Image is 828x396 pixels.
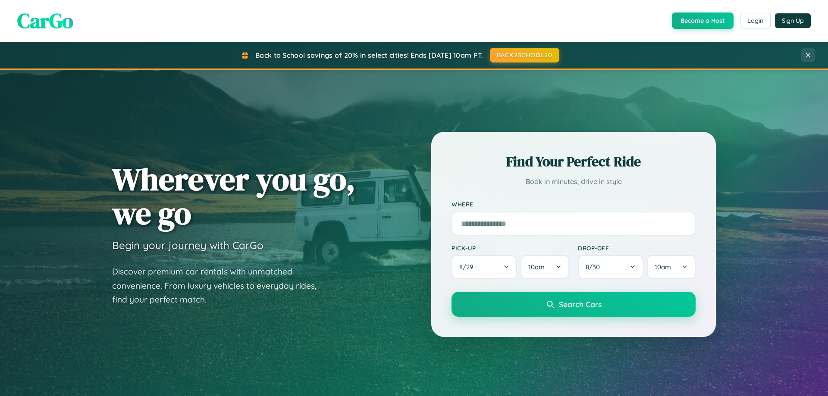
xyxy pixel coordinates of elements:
button: 8/29 [452,255,517,279]
button: 10am [521,255,569,279]
span: 8 / 30 [586,263,604,271]
button: Login [740,13,771,28]
label: Drop-off [578,244,696,252]
span: 8 / 29 [459,263,477,271]
button: Sign Up [775,13,811,28]
button: 10am [647,255,696,279]
p: Discover premium car rentals with unmatched convenience. From luxury vehicles to everyday rides, ... [112,265,328,307]
label: Pick-up [452,244,569,252]
span: Back to School savings of 20% in select cities! Ends [DATE] 10am PT. [255,51,483,59]
h2: Find Your Perfect Ride [452,152,696,171]
span: 10am [655,263,671,271]
h1: Wherever you go, we go [112,162,355,230]
p: Book in minutes, drive in style [452,175,696,188]
button: 8/30 [578,255,643,279]
span: Search Cars [559,299,602,309]
h3: Begin your journey with CarGo [112,239,263,252]
span: 10am [528,263,545,271]
button: Search Cars [452,292,696,317]
button: BACK2SCHOOL20 [490,48,559,62]
label: Where [452,201,696,208]
span: CarGo [17,6,73,35]
button: Become a Host [672,12,734,29]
